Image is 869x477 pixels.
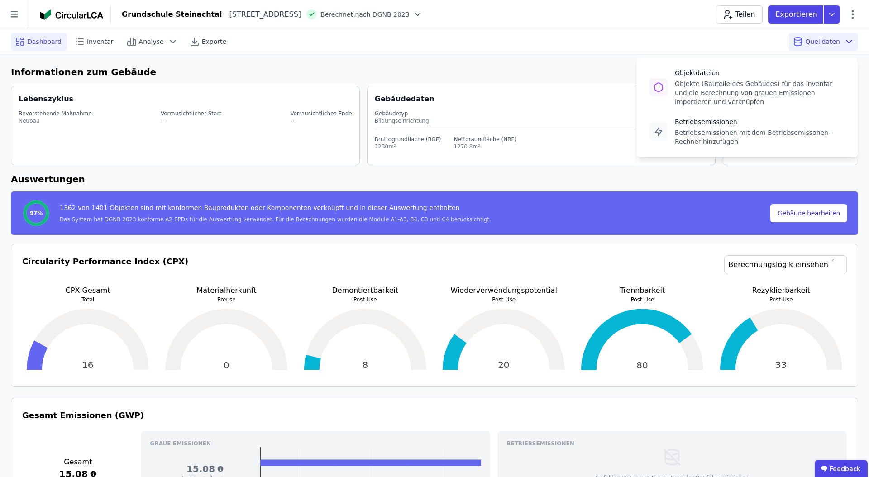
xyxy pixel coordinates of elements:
[22,457,134,467] h3: Gesamt
[19,110,92,117] div: Bevorstehende Maßnahme
[577,296,708,303] p: Post-Use
[438,285,569,296] p: Wiederverwendungspotential
[716,5,763,24] button: Teilen
[716,285,847,296] p: Rezyklierbarkeit
[770,204,847,222] button: Gebäude bearbeiten
[11,172,858,186] h6: Auswertungen
[438,296,569,303] p: Post-Use
[30,210,43,217] span: 97%
[60,216,491,223] div: Das System hat DGNB 2023 konforme A2 EPDs für die Auswertung verwendet. Für die Berechnungen wurd...
[675,117,845,126] div: Betriebsemissionen
[805,37,840,46] span: Quelldaten
[150,463,261,475] h3: 15.08
[454,136,516,143] div: Nettoraumfläche (NRF)
[675,79,845,106] div: Objekte (Bauteile des Gebäudes) für das Inventar und die Berechnung von grauen Emissionen importi...
[300,285,431,296] p: Demontiertbarkeit
[122,9,222,20] div: Grundschule Steinachtal
[290,110,352,117] div: Vorrausichtliches Ende
[11,65,858,79] h6: Informationen zum Gebäude
[22,409,847,422] h3: Gesamt Emissionen (GWP)
[150,440,482,447] h3: Graue Emissionen
[40,9,103,20] img: Concular
[375,136,441,143] div: Bruttogrundfläche (BGF)
[375,110,708,117] div: Gebäudetyp
[454,143,516,150] div: 1270.8m²
[375,117,708,124] div: Bildungseinrichtung
[19,94,73,105] div: Lebenszyklus
[22,296,153,303] p: Total
[375,143,441,150] div: 2230m²
[675,68,845,77] div: Objektdateien
[375,94,716,105] div: Gebäudedaten
[320,10,410,19] span: Berechnet nach DGNB 2023
[60,203,491,216] div: 1362 von 1401 Objekten sind mit konformen Bauprodukten oder Komponenten verknüpft und in dieser A...
[290,117,352,124] div: --
[724,255,847,274] a: Berechnungslogik einsehen
[300,296,431,303] p: Post-Use
[161,285,292,296] p: Materialherkunft
[775,9,819,20] p: Exportieren
[22,285,153,296] p: CPX Gesamt
[202,37,226,46] span: Exporte
[716,296,847,303] p: Post-Use
[19,117,92,124] div: Neubau
[506,440,838,447] h3: Betriebsemissionen
[87,37,114,46] span: Inventar
[161,117,221,124] div: --
[577,285,708,296] p: Trennbarkeit
[27,37,62,46] span: Dashboard
[222,9,301,20] div: [STREET_ADDRESS]
[161,110,221,117] div: Vorrausichtlicher Start
[22,255,188,285] h3: Circularity Performance Index (CPX)
[161,296,292,303] p: Preuse
[662,447,682,467] img: empty-state
[675,128,845,146] div: Betriebsemissionen mit dem Betriebsemissonen-Rechner hinzufügen
[139,37,164,46] span: Analyse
